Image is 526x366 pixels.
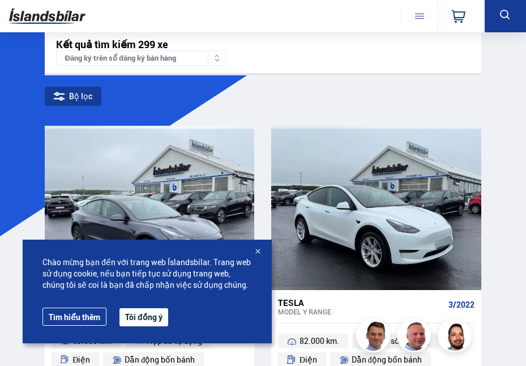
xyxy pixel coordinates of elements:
div: Model Y RANGE [278,308,444,316]
img: G0Ugv5HjCgRt.svg [9,4,85,28]
div: Tesla [278,297,444,308]
span: Chào mừng bạn đến với trang web Íslandsbílar. Trang web sử dụng cookie, nếu bạn tiếp tục sử dụng ... [42,257,252,291]
a: Tìm hiểu thêm [42,308,106,326]
span: 82.000 km. [300,334,339,348]
div: Kết quả tìm kiếm 299 xe [56,39,470,50]
span: 3/2022 [448,300,474,309]
button: Tôi đồng ý [119,308,168,326]
img: FbJEzSuNWCJXmdc-.webp [358,320,392,354]
img: nhp88E3Fdnt1Opn2.png [439,320,473,354]
font: Đăng ký trên sổ đăng ký bán hàng [65,54,177,62]
img: siFngHWaQ9KaOqBr.png [399,320,433,354]
font: Bộ lọc [69,92,92,101]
